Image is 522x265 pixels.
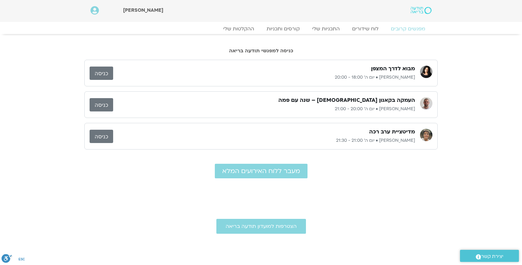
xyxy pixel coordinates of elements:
[385,26,431,32] a: מפגשים קרובים
[346,26,385,32] a: לוח שידורים
[217,26,260,32] a: ההקלטות שלי
[91,26,431,32] nav: Menu
[460,250,519,262] a: יצירת קשר
[215,164,307,178] a: מעבר ללוח האירועים המלא
[90,67,113,80] a: כניסה
[222,167,300,175] span: מעבר ללוח האירועים המלא
[90,98,113,111] a: כניסה
[306,26,346,32] a: התכניות שלי
[420,66,432,78] img: ארנינה קשתן
[216,219,306,234] a: הצטרפות למועדון תודעה בריאה
[481,252,503,261] span: יצירת קשר
[260,26,306,32] a: קורסים ותכניות
[113,105,415,113] p: [PERSON_NAME] • יום ה׳ 20:00 - 21:00
[369,128,415,136] h3: מדיטציית ערב רכה
[226,224,297,229] span: הצטרפות למועדון תודעה בריאה
[123,7,163,14] span: [PERSON_NAME]
[113,74,415,81] p: [PERSON_NAME] • יום ה׳ 18:00 - 20:00
[84,48,438,54] h2: כניסה למפגשי תודעה בריאה
[420,97,432,110] img: דקל קנטי
[278,97,415,104] h3: העמקה בקאנון [DEMOGRAPHIC_DATA] – שנה עם פמה
[371,65,415,72] h3: מבוא לדרך המצפן
[420,129,432,141] img: נעם גרייף
[90,130,113,143] a: כניסה
[113,137,415,144] p: [PERSON_NAME] • יום ה׳ 21:00 - 21:30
